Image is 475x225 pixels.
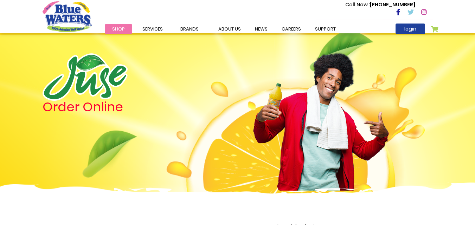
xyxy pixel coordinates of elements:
[180,26,199,32] span: Brands
[345,1,370,8] span: Call Now :
[211,24,248,34] a: about us
[43,101,199,113] h4: Order Online
[252,40,390,191] img: man.png
[43,1,92,32] a: store logo
[248,24,275,34] a: News
[308,24,343,34] a: support
[345,1,415,8] p: [PHONE_NUMBER]
[112,26,125,32] span: Shop
[43,53,128,101] img: logo
[275,24,308,34] a: careers
[396,24,425,34] a: login
[142,26,163,32] span: Services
